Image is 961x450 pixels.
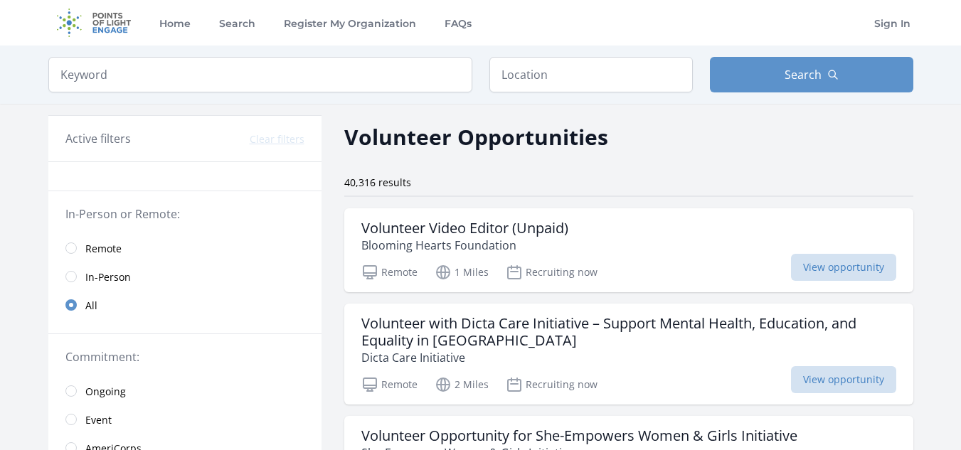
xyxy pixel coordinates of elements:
[361,264,418,281] p: Remote
[506,376,598,393] p: Recruiting now
[785,66,822,83] span: Search
[48,234,322,262] a: Remote
[65,130,131,147] h3: Active filters
[48,291,322,319] a: All
[85,242,122,256] span: Remote
[48,57,472,92] input: Keyword
[361,315,896,349] h3: Volunteer with Dicta Care Initiative – Support Mental Health, Education, and Equality in [GEOGRAP...
[85,385,126,399] span: Ongoing
[791,366,896,393] span: View opportunity
[489,57,693,92] input: Location
[435,264,489,281] p: 1 Miles
[48,377,322,405] a: Ongoing
[344,176,411,189] span: 40,316 results
[344,304,913,405] a: Volunteer with Dicta Care Initiative – Support Mental Health, Education, and Equality in [GEOGRAP...
[361,349,896,366] p: Dicta Care Initiative
[250,132,304,146] button: Clear filters
[344,121,608,153] h2: Volunteer Opportunities
[506,264,598,281] p: Recruiting now
[361,427,797,444] h3: Volunteer Opportunity for She-Empowers Women & Girls Initiative
[361,237,568,254] p: Blooming Hearts Foundation
[65,348,304,365] legend: Commitment:
[48,262,322,291] a: In-Person
[48,405,322,434] a: Event
[85,270,131,284] span: In-Person
[65,205,304,223] legend: In-Person or Remote:
[361,220,568,237] h3: Volunteer Video Editor (Unpaid)
[85,299,97,313] span: All
[344,208,913,292] a: Volunteer Video Editor (Unpaid) Blooming Hearts Foundation Remote 1 Miles Recruiting now View opp...
[791,254,896,281] span: View opportunity
[710,57,913,92] button: Search
[435,376,489,393] p: 2 Miles
[361,376,418,393] p: Remote
[85,413,112,427] span: Event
